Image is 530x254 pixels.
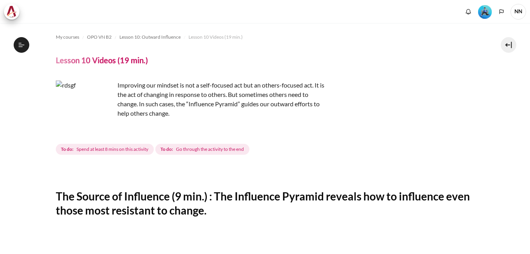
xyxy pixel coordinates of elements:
span: Lesson 10: Outward Influence [119,34,181,41]
span: Go through the activity to the end [176,146,244,153]
strong: To do: [160,146,173,153]
span: Lesson 10 Videos (19 min.) [189,34,243,41]
strong: To do: [61,146,73,153]
a: Lesson 10: Outward Influence [119,32,181,42]
span: Spend at least 8 mins on this activity [76,146,148,153]
div: Level #3 [478,4,492,19]
span: My courses [56,34,79,41]
span: NN [510,4,526,20]
div: Show notification window with no new notifications [462,6,474,18]
button: Languages [496,6,507,18]
a: Lesson 10 Videos (19 min.) [189,32,243,42]
a: Level #3 [475,4,495,19]
h2: The Source of Influence (9 min.) : The Influence Pyramid reveals how to influence even those most... [56,189,475,218]
img: rdsgf [56,80,114,139]
a: Architeck Architeck [4,4,23,20]
nav: Navigation bar [56,31,475,43]
div: Completion requirements for Lesson 10 Videos (19 min.) [56,142,251,156]
a: User menu [510,4,526,20]
img: Level #3 [478,5,492,19]
a: OPO VN B2 [87,32,112,42]
h4: Lesson 10 Videos (19 min.) [56,55,148,65]
span: OPO VN B2 [87,34,112,41]
img: Architeck [6,6,17,18]
p: Improving our mindset is not a self-focused act but an others-focused act. It is the act of chang... [56,80,329,118]
a: My courses [56,32,79,42]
